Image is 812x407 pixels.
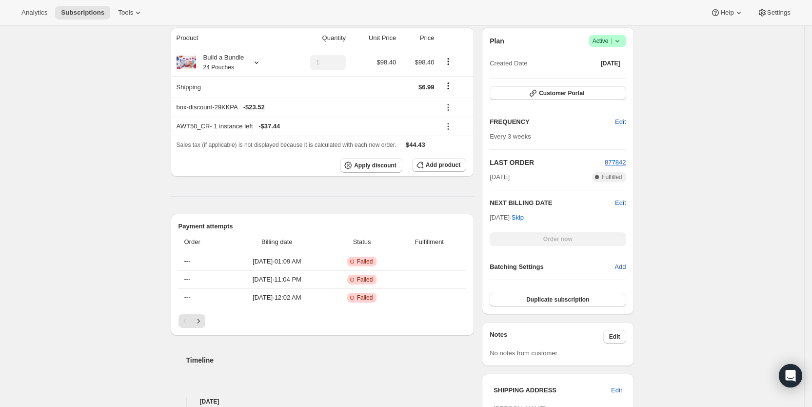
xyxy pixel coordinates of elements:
div: AWT50_CR - 1 instance left [177,122,435,131]
span: Help [720,9,733,17]
th: Unit Price [349,27,399,49]
button: Subscriptions [55,6,110,20]
th: Product [171,27,286,49]
h4: [DATE] [171,397,475,407]
div: Open Intercom Messenger [779,364,802,387]
span: Settings [767,9,791,17]
th: Quantity [286,27,349,49]
small: 24 Pouches [203,64,234,71]
button: Edit [605,383,628,398]
span: [DATE] [601,60,620,67]
button: Add [609,259,632,275]
span: [DATE] [490,172,510,182]
button: Duplicate subscription [490,293,626,306]
button: Customer Portal [490,86,626,100]
button: Tools [112,6,149,20]
span: Failed [357,294,373,302]
a: 877842 [605,159,626,166]
span: - $37.44 [258,122,280,131]
span: Fulfilled [602,173,622,181]
button: Edit [603,330,626,344]
nav: Pagination [178,314,467,328]
th: Order [178,231,226,253]
button: 877842 [605,158,626,167]
span: Add product [426,161,460,169]
button: Analytics [16,6,53,20]
span: [DATE] · 12:02 AM [228,293,326,303]
button: Help [705,6,749,20]
span: Duplicate subscription [526,296,589,304]
span: Every 3 weeks [490,133,531,140]
h2: Timeline [186,355,475,365]
span: Apply discount [354,162,396,169]
span: $44.43 [406,141,425,148]
span: Billing date [228,237,326,247]
button: Product actions [440,56,456,67]
span: Fulfillment [398,237,461,247]
span: Active [593,36,622,46]
span: Edit [609,333,620,341]
button: Edit [615,198,626,208]
h2: Payment attempts [178,222,467,231]
h3: SHIPPING ADDRESS [494,386,611,395]
div: Build a Bundle [196,53,244,72]
span: - $23.52 [243,102,265,112]
button: Skip [506,210,530,225]
span: Customer Portal [539,89,584,97]
span: --- [184,276,191,283]
span: | [611,37,612,45]
span: Failed [357,258,373,265]
h2: LAST ORDER [490,158,605,167]
span: Edit [611,386,622,395]
span: $98.40 [415,59,435,66]
button: [DATE] [595,57,626,70]
span: Edit [615,117,626,127]
span: Skip [512,213,524,223]
span: No notes from customer [490,349,557,357]
span: $6.99 [418,83,435,91]
h2: FREQUENCY [490,117,615,127]
button: Next [192,314,205,328]
h3: Notes [490,330,603,344]
span: Sales tax (if applicable) is not displayed because it is calculated with each new order. [177,142,396,148]
h2: NEXT BILLING DATE [490,198,615,208]
button: Apply discount [340,158,402,173]
span: Failed [357,276,373,284]
button: Shipping actions [440,81,456,91]
span: Add [614,262,626,272]
span: [DATE] · 01:09 AM [228,257,326,266]
th: Shipping [171,76,286,98]
div: box-discount-29KKPA [177,102,435,112]
span: --- [184,294,191,301]
button: Settings [752,6,796,20]
span: Subscriptions [61,9,104,17]
button: Add product [412,158,466,172]
span: --- [184,258,191,265]
h6: Batching Settings [490,262,614,272]
h2: Plan [490,36,504,46]
span: $98.40 [377,59,396,66]
span: Analytics [21,9,47,17]
span: Created Date [490,59,527,68]
span: [DATE] · [490,214,524,221]
button: Edit [609,114,632,130]
span: Tools [118,9,133,17]
span: [DATE] · 11:04 PM [228,275,326,285]
span: Status [332,237,393,247]
th: Price [399,27,437,49]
